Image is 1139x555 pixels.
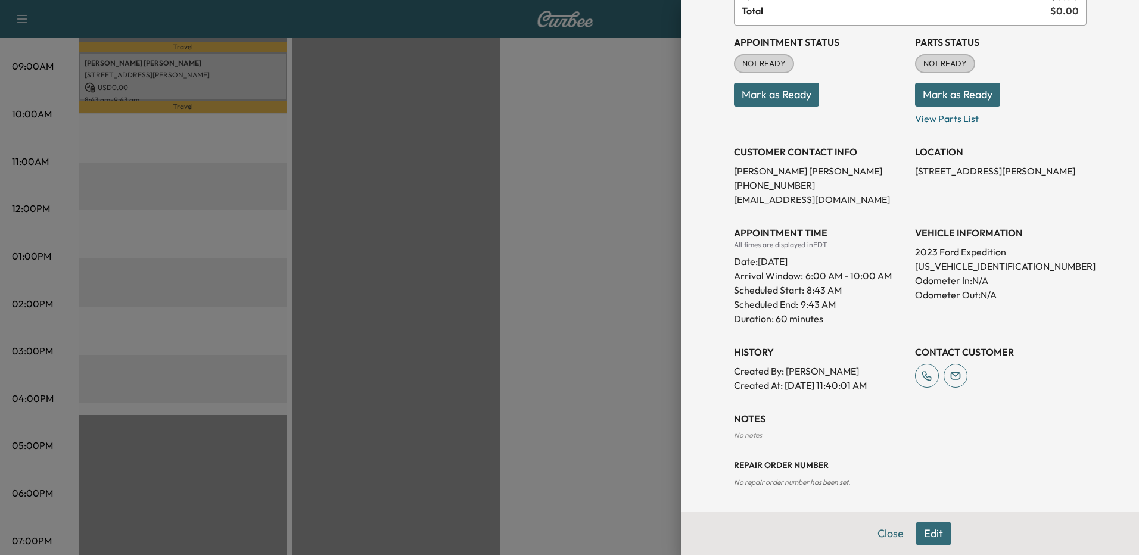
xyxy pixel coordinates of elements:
h3: Parts Status [915,35,1087,49]
p: [US_VEHICLE_IDENTIFICATION_NUMBER] [915,259,1087,273]
p: Scheduled Start: [734,283,804,297]
p: View Parts List [915,107,1087,126]
p: 2023 Ford Expedition [915,245,1087,259]
p: Scheduled End: [734,297,798,311]
p: [PERSON_NAME] [PERSON_NAME] [734,164,905,178]
h3: Appointment Status [734,35,905,49]
h3: CONTACT CUSTOMER [915,345,1087,359]
p: Created At : [DATE] 11:40:01 AM [734,378,905,392]
button: Edit [916,522,951,545]
p: Odometer Out: N/A [915,288,1087,302]
span: $ 0.00 [1050,4,1079,18]
p: Created By : [PERSON_NAME] [734,364,905,378]
div: All times are displayed in EDT [734,240,905,250]
button: Mark as Ready [915,83,1000,107]
p: 8:43 AM [807,283,842,297]
h3: NOTES [734,411,1087,426]
h3: History [734,345,905,359]
div: No notes [734,431,1087,440]
button: Close [870,522,911,545]
span: NOT READY [916,58,974,70]
p: Arrival Window: [734,269,905,283]
p: [PHONE_NUMBER] [734,178,905,192]
h3: VEHICLE INFORMATION [915,226,1087,240]
h3: CUSTOMER CONTACT INFO [734,145,905,159]
p: [EMAIL_ADDRESS][DOMAIN_NAME] [734,192,905,207]
span: 6:00 AM - 10:00 AM [805,269,892,283]
h3: APPOINTMENT TIME [734,226,905,240]
p: 9:43 AM [801,297,836,311]
p: Odometer In: N/A [915,273,1087,288]
span: No repair order number has been set. [734,478,850,487]
div: Date: [DATE] [734,250,905,269]
span: NOT READY [735,58,793,70]
h3: Repair Order number [734,459,1087,471]
h3: LOCATION [915,145,1087,159]
span: Total [742,4,1050,18]
button: Mark as Ready [734,83,819,107]
p: [STREET_ADDRESS][PERSON_NAME] [915,164,1087,178]
p: Duration: 60 minutes [734,311,905,326]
